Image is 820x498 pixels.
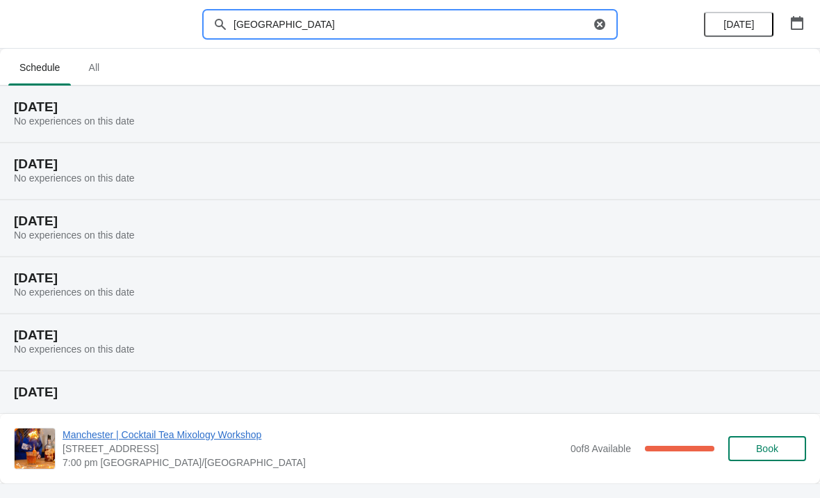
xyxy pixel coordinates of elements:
[593,17,607,31] button: Clear
[63,456,564,469] span: 7:00 pm [GEOGRAPHIC_DATA]/[GEOGRAPHIC_DATA]
[14,287,135,298] span: No experiences on this date
[15,428,55,469] img: Manchester | Cocktail Tea Mixology Workshop | 57 Church Street, Manchester M4 1PD, UK | 7:00 pm E...
[756,443,778,454] span: Book
[14,344,135,355] span: No experiences on this date
[14,157,806,171] h2: [DATE]
[14,214,806,228] h2: [DATE]
[63,428,564,442] span: Manchester | Cocktail Tea Mixology Workshop
[14,230,135,241] span: No experiences on this date
[14,328,806,342] h2: [DATE]
[76,55,111,80] span: All
[14,271,806,285] h2: [DATE]
[728,436,806,461] button: Book
[8,55,71,80] span: Schedule
[233,12,590,37] input: Search
[571,443,631,454] span: 0 of 8 Available
[14,115,135,127] span: No experiences on this date
[14,385,806,399] h2: [DATE]
[63,442,564,456] span: [STREET_ADDRESS]
[723,19,754,30] span: [DATE]
[14,172,135,184] span: No experiences on this date
[14,100,806,114] h2: [DATE]
[704,12,773,37] button: [DATE]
